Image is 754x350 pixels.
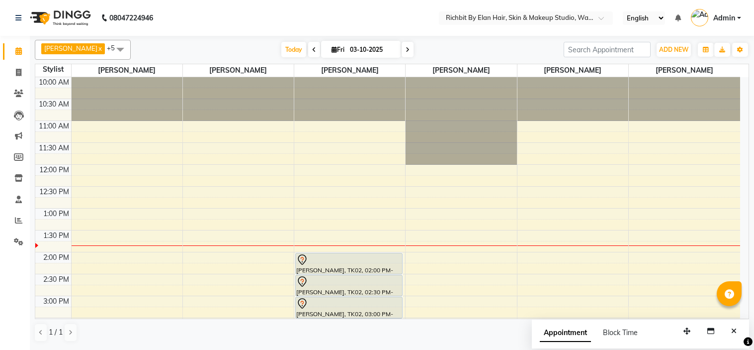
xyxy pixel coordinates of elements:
div: 12:30 PM [37,187,71,197]
div: 3:30 PM [41,318,71,329]
div: [PERSON_NAME], TK02, 03:00 PM-03:30 PM, Hair Services ([DEMOGRAPHIC_DATA]) - Additional Charge Fo... [296,297,402,318]
div: 11:00 AM [37,121,71,131]
span: +5 [107,44,122,52]
div: 10:00 AM [37,77,71,88]
input: Search Appointment [564,42,651,57]
div: 1:30 PM [41,231,71,241]
div: 3:00 PM [41,296,71,307]
span: Admin [713,13,735,23]
input: 2025-10-03 [347,42,397,57]
div: 1:00 PM [41,209,71,219]
div: 10:30 AM [37,99,71,110]
div: [PERSON_NAME], TK02, 02:30 PM-03:00 PM, Hair Services ([DEMOGRAPHIC_DATA]) - [PERSON_NAME] Trim -... [296,275,402,296]
span: 1 / 1 [49,327,63,338]
span: [PERSON_NAME] [183,64,294,77]
span: [PERSON_NAME] [44,44,97,52]
div: Stylist [35,64,71,75]
span: [PERSON_NAME] [629,64,740,77]
span: ADD NEW [659,46,688,53]
span: [PERSON_NAME] [517,64,628,77]
span: Today [281,42,306,57]
span: Block Time [603,328,638,337]
span: Fri [329,46,347,53]
span: [PERSON_NAME] [72,64,182,77]
button: ADD NEW [657,43,691,57]
iframe: chat widget [712,310,744,340]
div: 12:00 PM [37,165,71,175]
div: 11:30 AM [37,143,71,153]
span: Appointment [540,324,591,342]
a: x [97,44,102,52]
img: Admin [691,9,708,26]
span: [PERSON_NAME] [294,64,405,77]
div: [PERSON_NAME], TK02, 02:00 PM-02:30 PM, Hair Services ([DEMOGRAPHIC_DATA]) - Hair Cut ([DEMOGRAPH... [296,253,402,274]
b: 08047224946 [109,4,153,32]
span: [PERSON_NAME] [406,64,516,77]
div: 2:00 PM [41,252,71,263]
div: 2:30 PM [41,274,71,285]
img: logo [25,4,93,32]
